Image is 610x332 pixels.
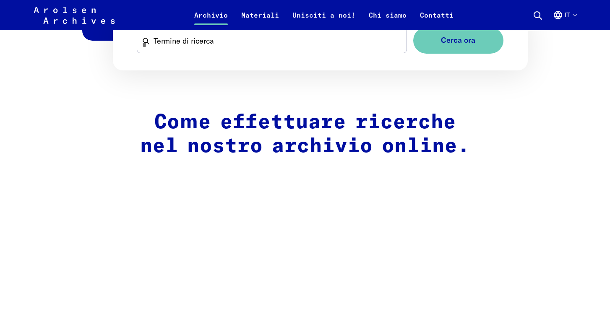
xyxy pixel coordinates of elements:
a: Contatti [413,10,460,30]
a: Materiali [235,10,286,30]
a: Unisciti a noi! [286,10,362,30]
span: Cerca ora [441,36,475,45]
a: Chi siamo [362,10,413,30]
h2: Come effettuare ricerche nel nostro archivio online. [128,111,482,159]
button: Italiano, selezione lingua [553,10,576,30]
nav: Primaria [188,5,460,25]
a: Archivio [188,10,235,30]
button: Cerca ora [413,27,503,54]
